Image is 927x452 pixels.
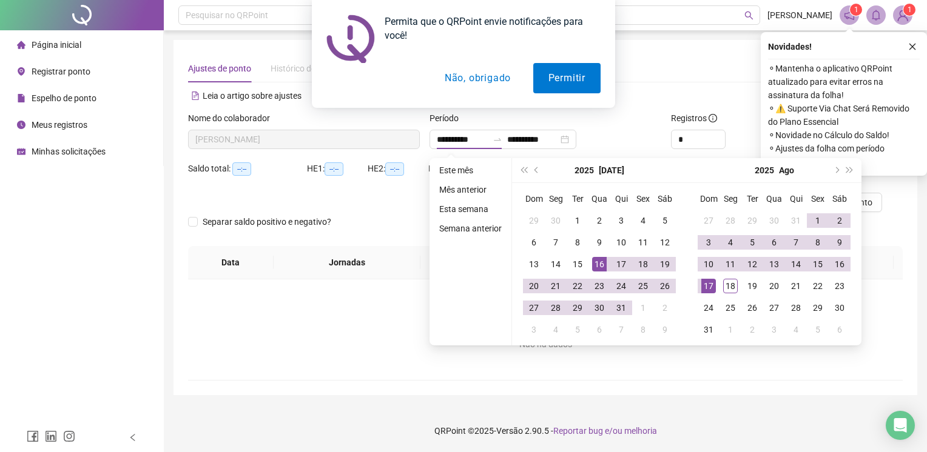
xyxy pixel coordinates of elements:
div: 24 [614,279,629,293]
td: 2025-07-03 [610,210,632,231]
td: 2025-09-04 [785,319,807,341]
td: 2025-08-11 [720,253,741,275]
div: 18 [636,257,650,271]
div: 12 [745,257,760,271]
th: Dom [698,188,720,210]
td: 2025-08-01 [632,297,654,319]
div: HE 2: [368,162,428,176]
div: 31 [701,322,716,337]
div: 20 [767,279,781,293]
div: 29 [745,213,760,228]
td: 2025-07-13 [523,253,545,275]
th: Seg [545,188,567,210]
th: Seg [720,188,741,210]
div: 17 [701,279,716,293]
div: 25 [723,301,738,315]
div: 28 [789,301,803,315]
td: 2025-07-18 [632,253,654,275]
span: --:-- [325,162,343,176]
td: 2025-07-31 [785,210,807,231]
div: 5 [811,322,825,337]
div: 10 [614,235,629,250]
div: Saldo total: [188,162,307,176]
td: 2025-09-03 [763,319,785,341]
td: 2025-07-17 [610,253,632,275]
div: 2 [832,213,847,228]
td: 2025-06-30 [545,210,567,231]
td: 2025-08-04 [545,319,567,341]
button: super-next-year [843,158,857,182]
li: Semana anterior [434,221,507,236]
button: year panel [755,158,774,182]
td: 2025-08-22 [807,275,829,297]
div: 5 [658,213,672,228]
td: 2025-08-04 [720,231,741,253]
div: 3 [614,213,629,228]
div: 8 [570,235,585,250]
div: 16 [832,257,847,271]
td: 2025-07-28 [545,297,567,319]
th: Qua [763,188,785,210]
button: super-prev-year [517,158,530,182]
td: 2025-08-10 [698,253,720,275]
button: prev-year [530,158,544,182]
div: 30 [548,213,563,228]
div: HE 1: [307,162,368,176]
img: notification icon [326,15,375,63]
td: 2025-07-27 [523,297,545,319]
td: 2025-08-05 [741,231,763,253]
td: 2025-08-27 [763,297,785,319]
td: 2025-07-16 [588,253,610,275]
th: Ter [741,188,763,210]
span: Reportar bug e/ou melhoria [553,426,657,436]
div: 29 [811,301,825,315]
td: 2025-07-01 [567,210,588,231]
span: info-circle [709,114,717,122]
div: 2 [658,301,672,315]
td: 2025-07-23 [588,275,610,297]
div: 26 [745,301,760,315]
td: 2025-08-06 [588,319,610,341]
td: 2025-09-02 [741,319,763,341]
span: ⚬ Novidade no Cálculo do Saldo! [768,128,920,142]
td: 2025-08-02 [829,210,851,231]
button: next-year [829,158,843,182]
td: 2025-07-04 [632,210,654,231]
div: 27 [767,301,781,315]
td: 2025-08-03 [523,319,545,341]
button: month panel [779,158,794,182]
td: 2025-08-09 [654,319,676,341]
div: 31 [789,213,803,228]
th: Sáb [829,188,851,210]
div: 30 [832,301,847,315]
th: Entrada 1 [420,246,512,279]
td: 2025-07-06 [523,231,545,253]
div: 30 [767,213,781,228]
div: 28 [548,301,563,315]
div: 9 [592,235,607,250]
span: ⚬ Ajustes da folha com período ampliado! [768,142,920,168]
td: 2025-07-20 [523,275,545,297]
div: 27 [701,213,716,228]
td: 2025-08-26 [741,297,763,319]
div: 7 [614,322,629,337]
label: Nome do colaborador [188,111,278,125]
td: 2025-08-06 [763,231,785,253]
label: Período [430,111,467,125]
td: 2025-08-02 [654,297,676,319]
td: 2025-07-14 [545,253,567,275]
th: Sex [632,188,654,210]
div: 4 [789,322,803,337]
span: Versão [496,426,523,436]
td: 2025-09-01 [720,319,741,341]
div: Não há dados [203,337,888,351]
div: 6 [527,235,541,250]
li: Esta semana [434,202,507,216]
button: Permitir [533,63,601,93]
div: 1 [570,213,585,228]
div: 21 [548,279,563,293]
td: 2025-07-31 [610,297,632,319]
div: 1 [723,322,738,337]
td: 2025-07-30 [588,297,610,319]
td: 2025-08-23 [829,275,851,297]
